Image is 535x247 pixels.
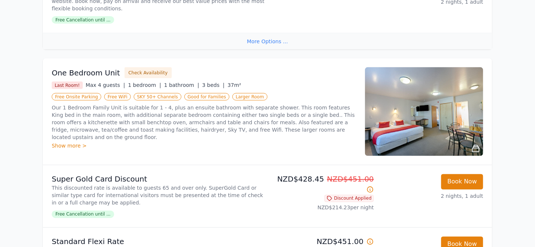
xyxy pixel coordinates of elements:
[52,93,101,101] span: Free Onsite Parking
[441,174,483,190] button: Book Now
[52,211,114,218] span: Free Cancellation until ...
[164,82,199,88] span: 1 bathroom |
[232,93,267,101] span: Larger Room
[184,93,229,101] span: Good for Families
[270,237,374,247] p: NZD$451.00
[324,195,374,202] span: Discount Applied
[202,82,225,88] span: 3 beds |
[43,33,492,50] div: More Options ...
[228,82,241,88] span: 37m²
[327,175,374,184] span: NZD$451.00
[104,93,131,101] span: Free WiFi
[128,82,161,88] span: 1 bedroom |
[52,104,356,141] p: Our 1 Bedroom Family Unit is suitable for 1 - 4, plus an ensuite bathroom with separate shower. T...
[52,237,265,247] p: Standard Flexi Rate
[52,185,265,207] p: This discounted rate is available to guests 65 and over only. SuperGold Card or similar type card...
[86,82,125,88] span: Max 4 guests |
[52,82,83,89] span: Last Room!
[52,16,114,24] span: Free Cancellation until ...
[380,193,483,200] p: 2 nights, 1 adult
[134,93,181,101] span: SKY 50+ Channels
[270,204,374,212] p: NZD$214.23 per night
[270,174,374,195] p: NZD$428.45
[52,174,265,185] p: Super Gold Card Discount
[52,142,356,150] div: Show more >
[52,68,120,78] h3: One Bedroom Unit
[125,67,172,78] button: Check Availability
